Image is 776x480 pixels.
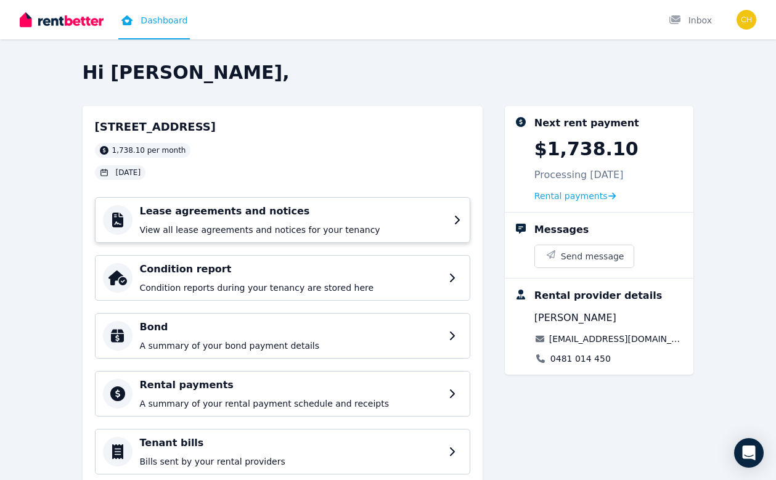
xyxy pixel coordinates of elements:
[140,204,446,219] h4: Lease agreements and notices
[140,262,441,277] h4: Condition report
[534,190,608,202] span: Rental payments
[116,168,141,177] span: [DATE]
[534,116,639,131] div: Next rent payment
[535,245,634,267] button: Send message
[140,378,441,393] h4: Rental payments
[534,168,624,182] p: Processing [DATE]
[140,436,441,450] h4: Tenant bills
[534,288,662,303] div: Rental provider details
[669,14,712,26] div: Inbox
[534,190,616,202] a: Rental payments
[112,145,186,155] span: 1,738.10 per month
[140,320,441,335] h4: Bond
[140,455,441,468] p: Bills sent by your rental providers
[83,62,694,84] h2: Hi [PERSON_NAME],
[550,352,611,365] a: 0481 014 450
[95,118,216,136] h2: [STREET_ADDRESS]
[140,340,441,352] p: A summary of your bond payment details
[737,10,756,30] img: Chantal Henry
[20,10,104,29] img: RentBetter
[549,333,684,345] a: [EMAIL_ADDRESS][DOMAIN_NAME]
[140,397,441,410] p: A summary of your rental payment schedule and receipts
[534,138,639,160] p: $1,738.10
[561,250,624,262] span: Send message
[734,438,764,468] div: Open Intercom Messenger
[534,311,616,325] span: [PERSON_NAME]
[534,222,589,237] div: Messages
[140,282,441,294] p: Condition reports during your tenancy are stored here
[140,224,446,236] p: View all lease agreements and notices for your tenancy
